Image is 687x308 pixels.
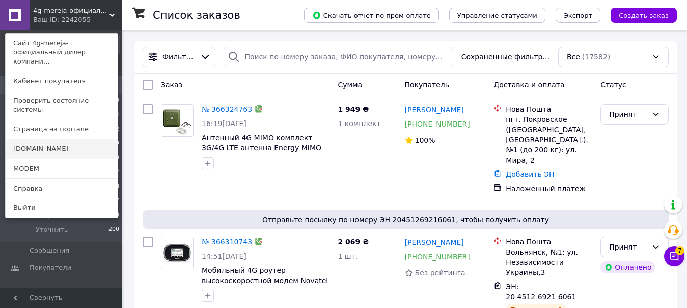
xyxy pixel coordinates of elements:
[506,170,554,178] a: Добавить ЭН
[405,105,464,115] a: [PERSON_NAME]
[405,237,464,248] a: [PERSON_NAME]
[312,11,431,20] span: Скачать отчет по пром-оплате
[619,12,669,19] span: Создать заказ
[202,134,321,172] a: Антенный 4G MIMO комплект 3G/4G LTE антенна Energy MIMO 2x15 dBi + кабель + переходники
[567,52,580,62] span: Все
[162,52,196,62] span: Фильтры
[202,105,252,113] a: № 366324763
[161,237,194,269] a: Фото товару
[556,8,600,23] button: Экспорт
[609,241,648,253] div: Принят
[224,47,453,67] input: Поиск по номеру заказа, ФИО покупателя, номеру телефона, Email, номеру накладной
[506,104,592,114] div: Нова Пошта
[108,225,119,234] span: 200
[161,105,193,136] img: Фото товару
[36,225,68,234] span: Уточнить
[600,261,655,273] div: Оплачено
[33,6,109,15] span: 4g-mereja-официальный дилер компаний Vodafone, Kyivstar, Lifecell
[6,91,118,119] a: Проверить состояние системы
[405,120,470,128] a: [PHONE_NUMBER]
[461,52,550,62] span: Сохраненные фильтры:
[506,114,592,165] div: пгт. Покровское ([GEOGRAPHIC_DATA], [GEOGRAPHIC_DATA].), №1 (до 200 кг): ул. Мира, 2
[6,119,118,139] a: Страница на портале
[493,81,564,89] span: Доставка и оплата
[6,72,118,91] a: Кабинет покупателя
[202,266,328,305] a: Мобильный 4G роутер высокоскоростной модем Novatel MiFi 8800L с поддержкой технологий 3G и 4G LTE
[161,81,182,89] span: Заказ
[449,8,545,23] button: Управление статусами
[611,8,677,23] button: Создать заказ
[600,11,677,19] a: Создать заказ
[664,246,684,266] button: Чат с покупателем7
[582,53,610,61] span: (17582)
[6,139,118,159] a: [DOMAIN_NAME]
[506,247,592,278] div: Вольнянск, №1: ул. Независимости Украины,3
[153,9,240,21] h1: Список заказов
[338,252,358,260] span: 1 шт.
[506,283,576,301] span: ЭН: 20 4512 6921 6061
[609,109,648,120] div: Принят
[161,237,193,269] img: Фото товару
[338,119,380,128] span: 1 комплект
[506,237,592,247] div: Нова Пошта
[202,119,246,128] span: 16:19[DATE]
[6,159,118,178] a: MODEM
[30,246,69,255] span: Сообщения
[415,269,465,277] span: Без рейтинга
[6,179,118,198] a: Справка
[30,263,71,272] span: Покупатели
[338,81,362,89] span: Сумма
[147,214,665,225] span: Отправьте посылку по номеру ЭН 20451269216061, чтобы получить оплату
[564,12,592,19] span: Экспорт
[457,12,537,19] span: Управление статусами
[202,252,246,260] span: 14:51[DATE]
[202,238,252,246] a: № 366310743
[6,34,118,72] a: Сайт 4g-mereja-официальный дилер компани...
[506,183,592,194] div: Наложенный платеж
[304,8,439,23] button: Скачать отчет по пром-оплате
[161,104,194,137] a: Фото товару
[415,136,435,144] span: 100%
[600,81,626,89] span: Статус
[33,15,76,24] div: Ваш ID: 2242055
[405,81,450,89] span: Покупатель
[338,238,369,246] span: 2 069 ₴
[675,243,684,253] span: 7
[338,105,369,113] span: 1 949 ₴
[6,198,118,218] a: Выйти
[405,253,470,261] a: [PHONE_NUMBER]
